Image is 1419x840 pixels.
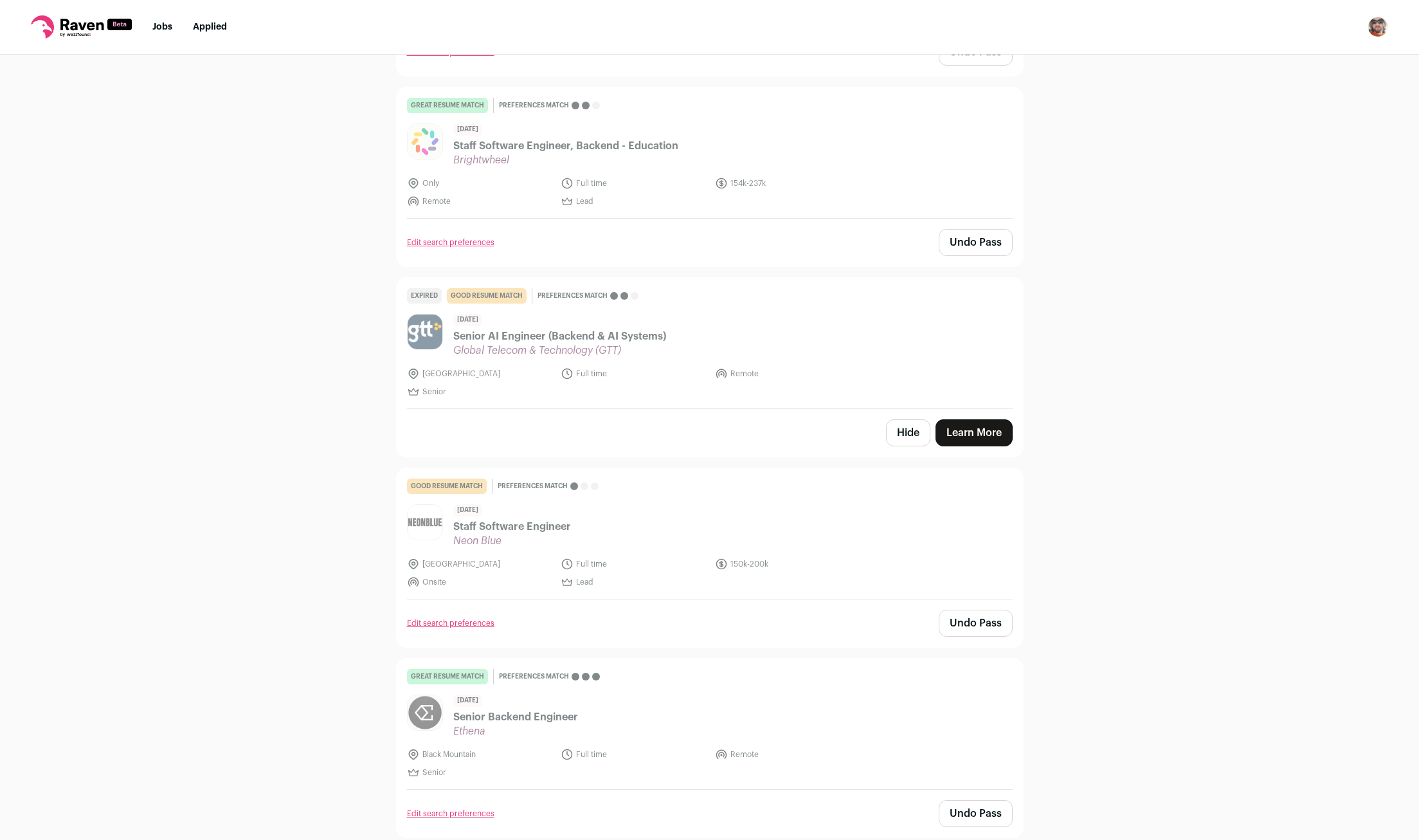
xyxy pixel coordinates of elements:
button: Open dropdown [1368,17,1388,37]
span: [DATE] [453,504,482,516]
span: Preferences match [499,670,569,683]
li: Senior [407,385,554,398]
span: Senior Backend Engineer [453,709,578,725]
div: good resume match [407,479,487,494]
a: Edit search preferences [407,808,494,819]
div: great resume match [407,98,488,113]
div: great resume match [407,669,488,684]
li: 154k-237k [715,177,862,190]
button: Undo Pass [939,610,1013,637]
span: Ethena [453,725,578,738]
li: Remote [715,748,862,761]
span: [DATE] [453,123,482,136]
a: good resume match Preferences match [DATE] Staff Software Engineer Neon Blue [GEOGRAPHIC_DATA] Fu... [397,468,1023,599]
a: great resume match Preferences match [DATE] Staff Software Engineer, Backend - Education Brightwh... [397,87,1023,218]
li: Onsite [407,576,554,589]
li: Full time [561,367,707,380]
img: e8d213d162e254de49f121a5befe8db26f36605c393df5b864b77d06395b4e1c.jpg [408,505,442,540]
a: Expired good resume match Preferences match [DATE] Senior AI Engineer (Backend & AI Systems) Glob... [397,278,1023,408]
span: Staff Software Engineer, Backend - Education [453,138,678,154]
img: 7a05659f31a41589cba34598b9f57f78cf61033589fcaaf9e6389dfacce6cff0.jpg [408,695,442,730]
li: [GEOGRAPHIC_DATA] [407,558,554,571]
li: Black Mountain [407,748,554,761]
span: Preferences match [499,99,569,112]
a: Edit search preferences [407,237,494,248]
img: cb8cf8e7bd890995fbc60bb84846ef611893af473ad40fe80f2cd4d01d545dfd.jpg [408,315,442,349]
span: Preferences match [538,289,608,302]
span: Global Telecom & Technology (GTT) [453,344,666,357]
img: 0c7207fa0409b34fb4e04f15c4f1c50d1873c18855e8e42b35aae4e3fdd5a805.jpg [408,124,442,159]
a: Edit search preferences [407,618,494,628]
button: Hide [886,419,930,446]
span: Staff Software Engineer [453,519,571,534]
img: 2831418-medium_jpg [1368,17,1388,37]
li: Remote [715,367,862,380]
li: Full time [561,177,707,190]
a: Applied [193,23,227,32]
span: [DATE] [453,695,482,707]
a: Learn More [935,419,1013,446]
button: Undo Pass [939,800,1013,827]
li: Lead [561,195,707,208]
span: [DATE] [453,314,482,326]
li: Full time [561,748,707,761]
li: [GEOGRAPHIC_DATA] [407,367,554,380]
div: good resume match [447,288,527,304]
li: Only [407,177,554,190]
button: Undo Pass [939,229,1013,256]
li: Remote [407,195,554,208]
li: Lead [561,576,707,589]
a: great resume match Preferences match [DATE] Senior Backend Engineer Ethena Black Mountain Full ti... [397,659,1023,789]
span: Brightwheel [453,154,678,167]
div: Expired [407,288,442,304]
li: Full time [561,558,707,571]
span: Neon Blue [453,534,571,547]
span: Preferences match [498,480,568,493]
li: 150k-200k [715,558,862,571]
a: Jobs [152,23,172,32]
li: Senior [407,766,554,779]
span: Senior AI Engineer (Backend & AI Systems) [453,329,666,344]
